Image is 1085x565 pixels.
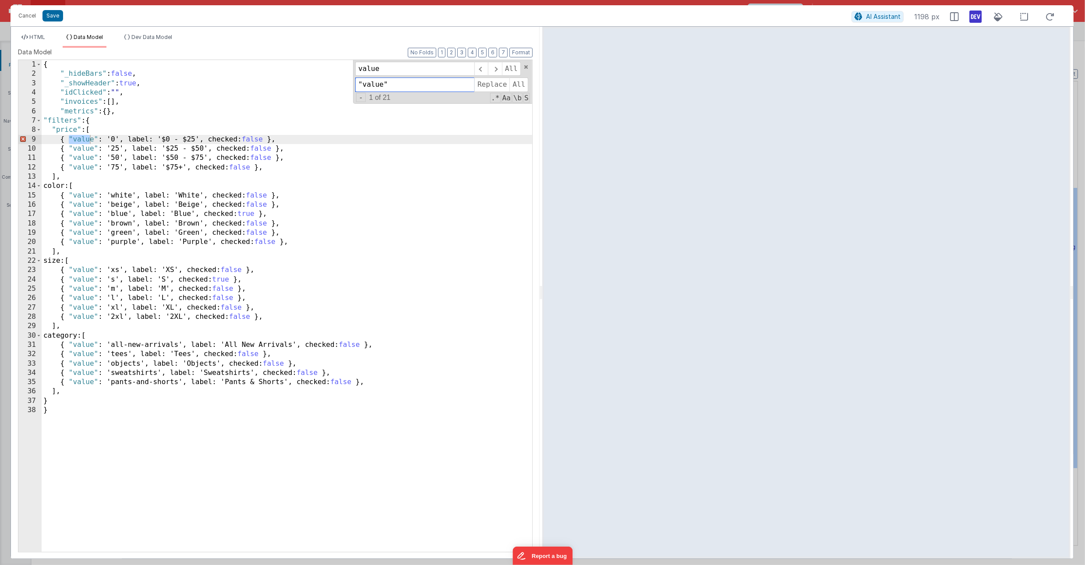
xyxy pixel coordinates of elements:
span: Toggel Replace mode [356,93,366,102]
button: 3 [457,48,466,57]
div: 13 [18,172,42,181]
div: 27 [18,303,42,312]
span: Dev Data Model [131,34,172,40]
div: 32 [18,350,42,359]
div: 28 [18,312,42,321]
button: AI Assistant [852,11,904,22]
div: 30 [18,331,42,340]
button: Save [42,10,63,21]
button: No Folds [408,48,436,57]
button: 1 [438,48,445,57]
button: 6 [488,48,497,57]
span: 1 of 21 [366,94,394,102]
div: 35 [18,378,42,387]
div: 7 [18,116,42,125]
div: 17 [18,209,42,219]
div: 34 [18,368,42,378]
div: 25 [18,284,42,293]
button: 5 [478,48,487,57]
button: Cancel [14,10,40,22]
div: 22 [18,256,42,265]
div: 23 [18,265,42,275]
button: 2 [447,48,456,57]
div: 10 [18,144,42,153]
span: RegExp Search [490,93,500,103]
button: 4 [468,48,477,57]
div: 3 [18,79,42,88]
span: 1198 px [914,11,940,22]
div: 33 [18,359,42,368]
div: 5 [18,97,42,106]
div: 37 [18,396,42,406]
span: AI Assistant [866,13,901,20]
div: 1 [18,60,42,69]
div: 26 [18,293,42,303]
button: 7 [499,48,508,57]
span: All [509,78,528,92]
div: 24 [18,275,42,284]
input: Replace with [355,78,474,92]
span: Data Model [18,48,52,56]
span: Whole Word Search [512,93,523,103]
button: Format [509,48,533,57]
div: 2 [18,69,42,78]
div: 6 [18,107,42,116]
span: Search In Selection [523,93,530,103]
div: 36 [18,387,42,396]
iframe: Marker.io feedback button [512,547,573,565]
div: 14 [18,181,42,191]
div: 21 [18,247,42,256]
div: 12 [18,163,42,172]
div: 8 [18,125,42,134]
div: 18 [18,219,42,228]
div: 19 [18,228,42,237]
div: 4 [18,88,42,97]
div: 29 [18,321,42,331]
div: 9 [18,135,42,144]
div: 38 [18,406,42,415]
div: 20 [18,237,42,247]
span: Alt-Enter [502,62,521,76]
input: Search for [355,62,474,76]
span: Data Model [74,34,103,40]
span: HTML [29,34,45,40]
div: 16 [18,200,42,209]
span: CaseSensitive Search [502,93,512,103]
div: 31 [18,340,42,350]
div: 15 [18,191,42,200]
div: 11 [18,153,42,162]
span: Replace [474,78,509,92]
